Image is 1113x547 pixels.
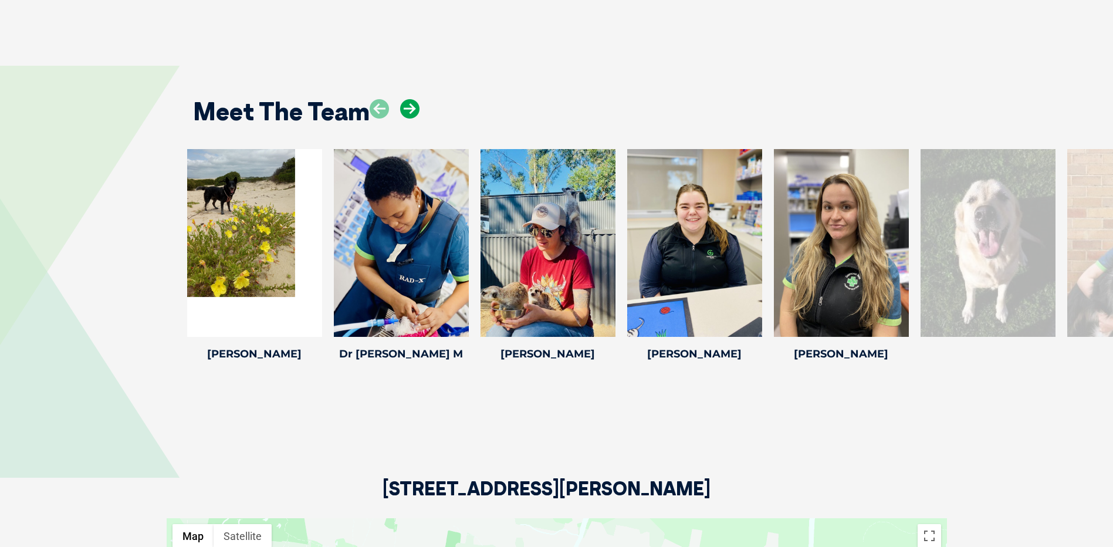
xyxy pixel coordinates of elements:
h4: [PERSON_NAME] [481,349,615,359]
h4: Dr [PERSON_NAME] M [334,349,469,359]
h4: [PERSON_NAME] [627,349,762,359]
h2: [STREET_ADDRESS][PERSON_NAME] [383,479,711,518]
h2: Meet The Team [193,99,370,124]
h4: [PERSON_NAME] [774,349,909,359]
h4: [PERSON_NAME] [187,349,322,359]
